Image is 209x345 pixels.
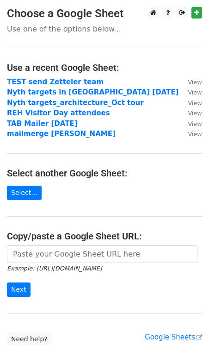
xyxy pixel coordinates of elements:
a: View [178,130,202,138]
small: View [188,120,202,127]
h4: Copy/paste a Google Sheet URL: [7,231,202,242]
a: View [178,78,202,86]
small: View [188,100,202,107]
a: View [178,119,202,128]
h4: Use a recent Google Sheet: [7,62,202,73]
input: Next [7,282,31,297]
small: View [188,89,202,96]
small: Example: [URL][DOMAIN_NAME] [7,265,102,272]
a: Select... [7,186,42,200]
a: View [178,99,202,107]
small: View [188,131,202,138]
small: View [188,110,202,117]
small: View [188,79,202,86]
a: TEST send Zetteler team [7,78,104,86]
a: Nyth targets in [GEOGRAPHIC_DATA] [DATE] [7,88,178,96]
a: Nyth targets_architecture_Oct tour [7,99,144,107]
p: Use one of the options below... [7,24,202,34]
a: REH Visitor Day attendees [7,109,110,117]
a: TAB Mailer [DATE] [7,119,78,128]
h3: Choose a Google Sheet [7,7,202,20]
a: Google Sheets [145,333,202,341]
a: View [178,88,202,96]
a: View [178,109,202,117]
a: mailmerge [PERSON_NAME] [7,130,116,138]
input: Paste your Google Sheet URL here [7,245,197,263]
h4: Select another Google Sheet: [7,168,202,179]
